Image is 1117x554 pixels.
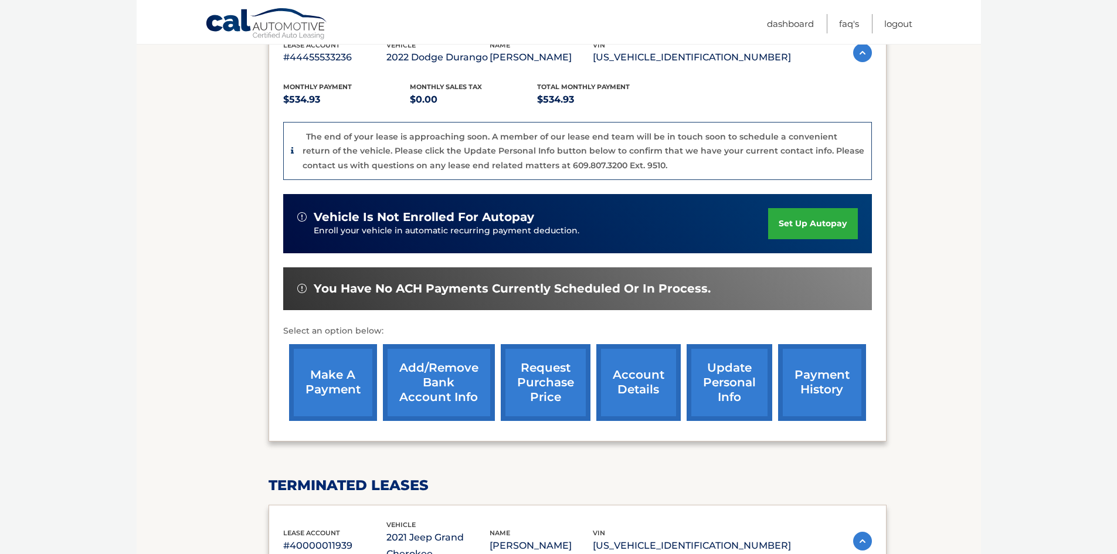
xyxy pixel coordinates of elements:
[490,41,510,49] span: name
[383,344,495,421] a: Add/Remove bank account info
[283,91,410,108] p: $534.93
[490,529,510,537] span: name
[283,324,872,338] p: Select an option below:
[490,538,593,554] p: [PERSON_NAME]
[283,41,340,49] span: lease account
[283,49,386,66] p: #44455533236
[593,529,605,537] span: vin
[778,344,866,421] a: payment history
[501,344,590,421] a: request purchase price
[386,41,416,49] span: vehicle
[884,14,912,33] a: Logout
[687,344,772,421] a: update personal info
[593,538,791,554] p: [US_VEHICLE_IDENTIFICATION_NUMBER]
[314,210,534,225] span: vehicle is not enrolled for autopay
[593,49,791,66] p: [US_VEHICLE_IDENTIFICATION_NUMBER]
[289,344,377,421] a: make a payment
[410,91,537,108] p: $0.00
[283,538,386,554] p: #40000011939
[490,49,593,66] p: [PERSON_NAME]
[314,281,711,296] span: You have no ACH payments currently scheduled or in process.
[314,225,769,237] p: Enroll your vehicle in automatic recurring payment deduction.
[297,284,307,293] img: alert-white.svg
[593,41,605,49] span: vin
[853,532,872,550] img: accordion-active.svg
[283,529,340,537] span: lease account
[839,14,859,33] a: FAQ's
[410,83,482,91] span: Monthly sales Tax
[767,14,814,33] a: Dashboard
[768,208,857,239] a: set up autopay
[297,212,307,222] img: alert-white.svg
[205,8,328,42] a: Cal Automotive
[386,521,416,529] span: vehicle
[596,344,681,421] a: account details
[303,131,864,171] p: The end of your lease is approaching soon. A member of our lease end team will be in touch soon t...
[386,49,490,66] p: 2022 Dodge Durango
[283,83,352,91] span: Monthly Payment
[269,477,887,494] h2: terminated leases
[537,83,630,91] span: Total Monthly Payment
[853,43,872,62] img: accordion-active.svg
[537,91,664,108] p: $534.93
